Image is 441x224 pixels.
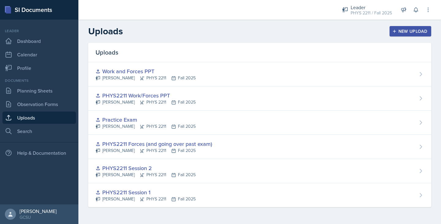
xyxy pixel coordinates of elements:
div: PHYS 2211 / Fall 2025 [351,10,392,16]
div: [PERSON_NAME] PHYS 2211 Fall 2025 [96,75,196,81]
a: Profile [2,62,76,74]
div: [PERSON_NAME] PHYS 2211 Fall 2025 [96,123,196,130]
div: [PERSON_NAME] PHYS 2211 Fall 2025 [96,196,196,202]
div: Help & Documentation [2,147,76,159]
h2: Uploads [88,26,123,37]
div: Leader [351,4,392,11]
a: Calendar [2,48,76,61]
a: PHYS2211 Session 2 [PERSON_NAME]PHYS 2211Fall 2025 [88,159,431,183]
a: Search [2,125,76,137]
div: PHYS2211 Session 2 [96,164,196,172]
a: Observation Forms [2,98,76,110]
a: Planning Sheets [2,85,76,97]
a: PHYS2211 Work/Forces PPT [PERSON_NAME]PHYS 2211Fall 2025 [88,86,431,111]
div: PHYS2211 Session 1 [96,188,196,196]
div: GCSU [20,214,57,220]
button: New Upload [390,26,432,36]
a: Uploads [2,112,76,124]
div: New Upload [394,29,428,34]
a: Practice Exam [PERSON_NAME]PHYS 2211Fall 2025 [88,111,431,135]
div: [PERSON_NAME] PHYS 2211 Fall 2025 [96,99,196,105]
a: PHYS2211 Session 1 [PERSON_NAME]PHYS 2211Fall 2025 [88,183,431,207]
div: Work and Forces PPT [96,67,196,75]
div: Leader [2,28,76,34]
div: Practice Exam [96,116,196,124]
div: [PERSON_NAME] PHYS 2211 Fall 2025 [96,147,212,154]
div: PHYS2211 Forces (and going over past exam) [96,140,212,148]
div: PHYS2211 Work/Forces PPT [96,91,196,100]
div: Uploads [88,43,431,62]
a: PHYS2211 Forces (and going over past exam) [PERSON_NAME]PHYS 2211Fall 2025 [88,135,431,159]
div: [PERSON_NAME] PHYS 2211 Fall 2025 [96,172,196,178]
a: Work and Forces PPT [PERSON_NAME]PHYS 2211Fall 2025 [88,62,431,86]
div: Documents [2,78,76,83]
a: Dashboard [2,35,76,47]
div: [PERSON_NAME] [20,208,57,214]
